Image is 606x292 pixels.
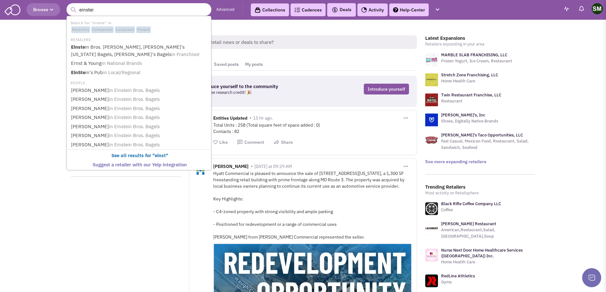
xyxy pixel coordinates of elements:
a: Twin Restaurant Franchise, LLC [441,92,501,98]
span: in Local/Regional [103,69,140,75]
span: in Einstein Bros. Bagels [109,114,160,120]
a: [PERSON_NAME]in Einstein Bros. Bagels [69,104,210,113]
a: [PERSON_NAME]'s, Inc [441,112,485,118]
a: Einstein Bros. [PERSON_NAME], [PERSON_NAME]'s [US_STATE] Bagels, [PERSON_NAME]'s Bagelsin Franchisor [69,43,210,59]
p: Restaurant [441,98,501,104]
a: Cadences [291,3,326,16]
a: Help-Center [389,3,429,16]
li: PEOPLE [67,79,210,86]
b: Einste [71,44,85,50]
a: [PERSON_NAME] Restaurant [441,221,496,226]
img: icon-deals.svg [332,6,338,14]
span: Deals [332,7,351,12]
h3: Trending Retailers [425,184,535,190]
a: [PERSON_NAME]in Einstein Bros. Bagels [69,86,210,95]
li: RETAILERS [67,36,210,43]
img: Cadences_logo.png [294,8,300,12]
img: Activity.png [361,7,367,13]
span: Like [219,139,228,145]
a: [PERSON_NAME]in Einstein Bros. Bagels [69,113,210,122]
span: in Einstein Bros. Bagels [109,96,160,102]
p: Shoes, Digitally Native Brands [441,118,498,124]
a: Saved posts [211,59,242,70]
p: Frozen Yogurt, Ice Cream, Restaurant [441,58,512,64]
img: logo [425,73,438,86]
button: Like [213,139,228,145]
img: Safin Momin [592,3,603,14]
a: [PERSON_NAME]in Einstein Bros. Bagels [69,95,210,104]
span: Entities Updated [213,115,247,122]
span: Retailers [71,26,90,33]
a: [PERSON_NAME]in Einstein Bros. Bagels [69,131,210,140]
span: in Einstein Bros. Bagels [109,123,160,129]
a: My posts [242,59,266,70]
span: Browse [33,7,53,12]
img: logo [425,114,438,126]
a: Collections [251,3,289,16]
a: Advanced [216,7,235,13]
p: American,Restaurant,Salad,[GEOGRAPHIC_DATA],Soup [441,227,535,240]
span: Companies [91,26,114,33]
a: Nurse Next Door Home Healthcare Services ([GEOGRAPHIC_DATA]) Inc. [441,247,523,259]
a: See all results for "einst" [69,151,210,160]
input: Search [67,3,211,16]
span: Retail news or deals to share? [204,35,417,49]
a: See more expanding retailers [425,159,486,164]
p: Fast Casual, Mexican Food, Restaurant, Salad, Sandwich, Seafood [441,138,535,151]
a: [PERSON_NAME]in Einstein Bros. Bagels [69,122,210,131]
p: Get a free research credit! 🎉 [197,89,317,96]
a: MARBLE SLAB FRANCHISING, LLC [441,52,507,58]
a: Black Rifle Coffee Company LLC [441,201,501,206]
p: Coffee [441,207,501,213]
button: Browse [26,3,60,16]
span: in Einstein Bros. Bagels [109,105,160,111]
span: People [136,26,151,33]
img: icon-collection-lavender-black.svg [255,7,261,13]
b: Suggest a retailer with our Yelp integration [93,162,187,168]
a: [PERSON_NAME]in Einstein Bros. Bagels [69,141,210,149]
a: Introduce yourself [364,84,409,94]
span: in Einstein Bros. Bagels [109,87,160,93]
span: in Einstein Bros. Bagels [109,132,160,138]
a: Activity [357,3,388,16]
a: RedLine Athletics [441,273,475,279]
span: in National Brands [102,60,142,66]
p: Most activity on Retailsphere [425,190,535,196]
img: logo [425,53,438,66]
img: help.png [393,7,398,12]
p: Gyms [441,279,475,285]
h3: Latest Expansions [425,35,535,41]
button: Share [274,139,293,145]
a: EinStein's Pubin Local/Regional [69,68,210,77]
b: EinSte [71,69,85,75]
span: in Einstein Bros. Bagels [109,142,160,148]
img: logo [425,94,438,106]
button: Comment [237,139,264,145]
li: Search for "einste" in [67,19,210,34]
p: Home Health Care [441,78,498,84]
span: [PERSON_NAME] [213,163,249,171]
a: Ernst & Youngin National Brands [69,59,210,68]
h3: Introduce yourself to the community [197,84,317,89]
span: 15 Hr ago. [253,115,273,121]
span: Locations [115,26,135,33]
img: SmartAdmin [4,3,20,15]
a: [PERSON_NAME]'s Taco Opportunities, LLC [441,132,523,138]
span: in Franchisor [171,51,200,57]
img: logo [425,134,438,146]
b: See all results for "einst" [111,152,168,158]
a: Stretch Zone Franchising, LLC [441,72,498,78]
p: Home Health Care [441,259,535,265]
div: Total Units : 258 (Total square feet of space added : 0) Contacts : 82 [213,122,412,135]
span: [DATE] at 09:29 AM [254,163,292,169]
p: Retailers expanding in your area [425,41,535,47]
button: Deals [330,6,353,14]
div: Hyatt Commercial is pleased to announce the sale of [STREET_ADDRESS][US_STATE], a 1,300 SF freest... [213,170,412,240]
a: Suggest a retailer with our Yelp integration [69,161,210,169]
